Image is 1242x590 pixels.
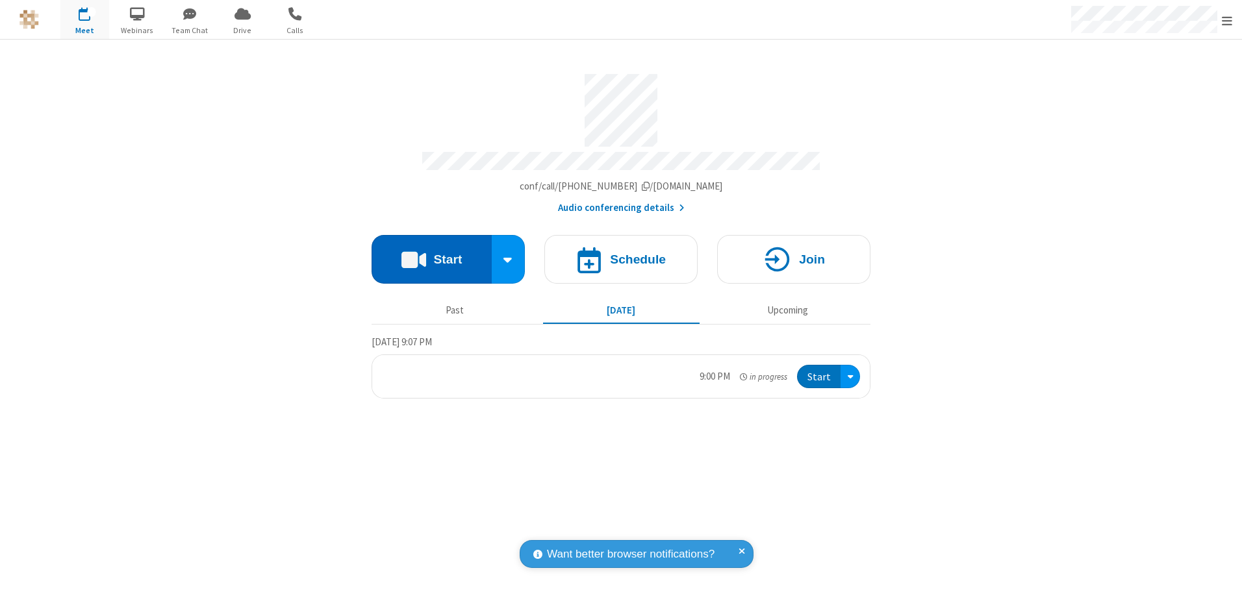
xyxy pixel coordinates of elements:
[544,235,698,284] button: Schedule
[797,365,841,389] button: Start
[520,179,723,194] button: Copy my meeting room linkCopy my meeting room link
[492,235,526,284] div: Start conference options
[113,25,162,36] span: Webinars
[166,25,214,36] span: Team Chat
[88,7,96,17] div: 1
[841,365,860,389] div: Open menu
[377,298,533,323] button: Past
[717,235,870,284] button: Join
[372,64,870,215] section: Account details
[740,371,787,383] em: in progress
[700,369,730,384] div: 9:00 PM
[709,298,866,323] button: Upcoming
[610,253,666,265] h4: Schedule
[799,253,825,265] h4: Join
[547,546,715,563] span: Want better browser notifications?
[372,336,432,348] span: [DATE] 9:07 PM
[271,25,320,36] span: Calls
[543,298,700,323] button: [DATE]
[433,253,462,265] h4: Start
[372,334,870,399] section: Today's Meetings
[372,235,492,284] button: Start
[60,25,109,36] span: Meet
[520,180,723,192] span: Copy my meeting room link
[218,25,267,36] span: Drive
[19,10,39,29] img: QA Selenium DO NOT DELETE OR CHANGE
[558,201,685,215] button: Audio conferencing details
